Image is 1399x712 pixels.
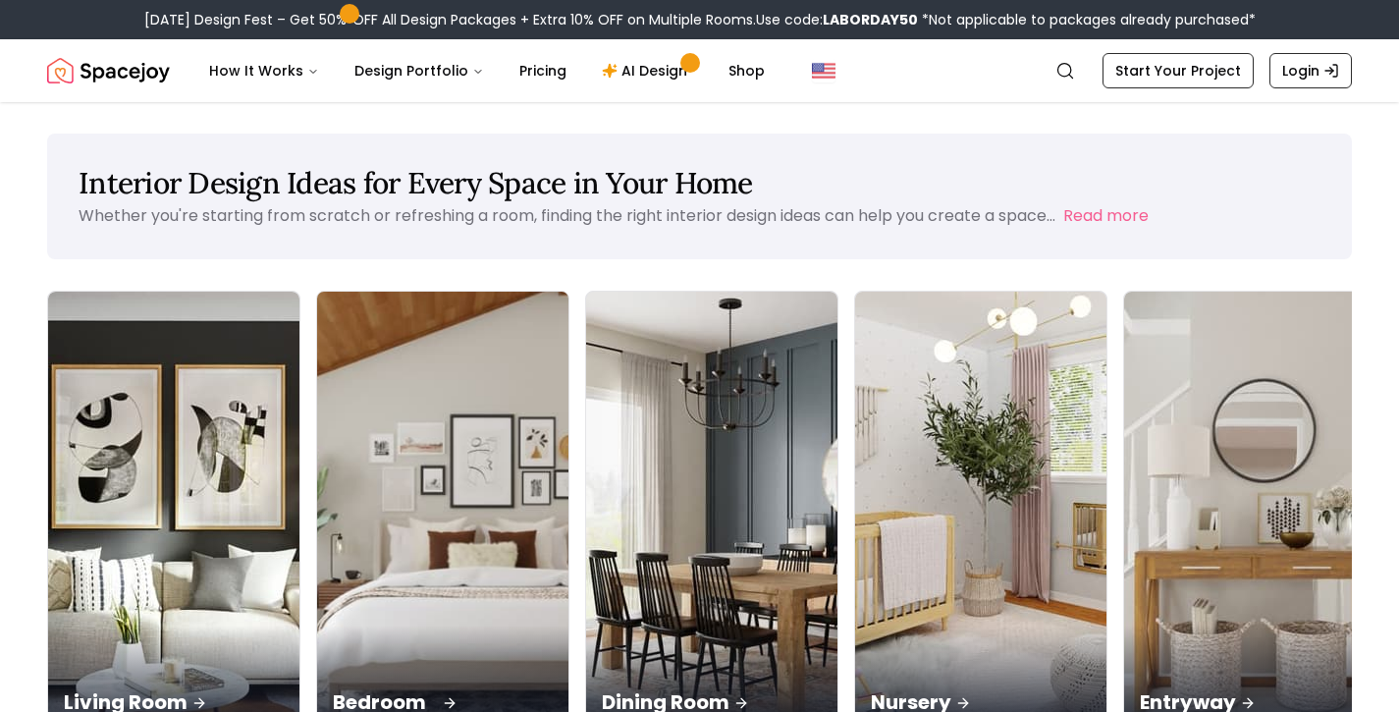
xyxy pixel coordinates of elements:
[812,59,835,82] img: United States
[823,10,918,29] b: LABORDAY50
[504,51,582,90] a: Pricing
[79,204,1055,227] p: Whether you're starting from scratch or refreshing a room, finding the right interior design idea...
[47,51,170,90] a: Spacejoy
[918,10,1256,29] span: *Not applicable to packages already purchased*
[339,51,500,90] button: Design Portfolio
[713,51,780,90] a: Shop
[586,51,709,90] a: AI Design
[47,39,1352,102] nav: Global
[47,51,170,90] img: Spacejoy Logo
[144,10,1256,29] div: [DATE] Design Fest – Get 50% OFF All Design Packages + Extra 10% OFF on Multiple Rooms.
[1103,53,1254,88] a: Start Your Project
[756,10,918,29] span: Use code:
[193,51,780,90] nav: Main
[193,51,335,90] button: How It Works
[1269,53,1352,88] a: Login
[1063,204,1149,228] button: Read more
[79,165,1320,200] h1: Interior Design Ideas for Every Space in Your Home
